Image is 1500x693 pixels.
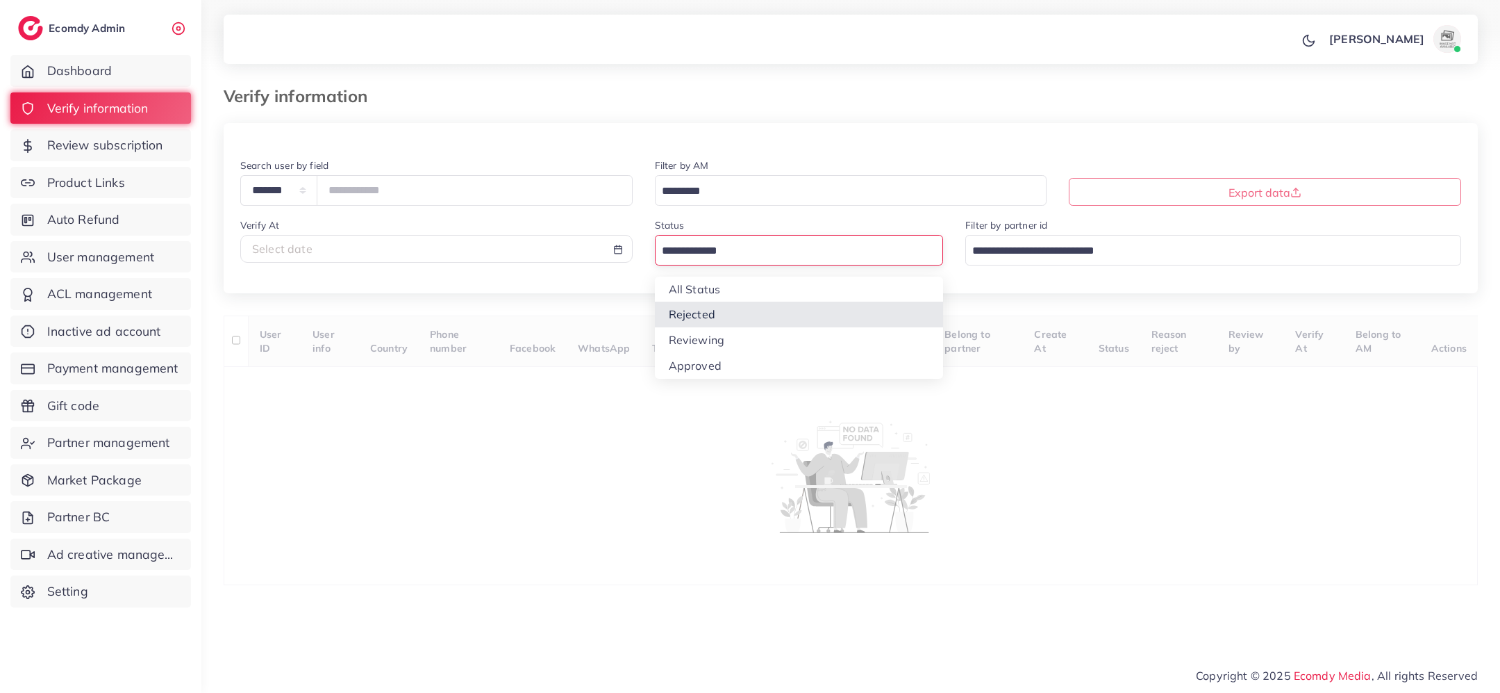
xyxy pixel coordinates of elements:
[240,218,279,232] label: Verify At
[47,546,181,564] span: Ad creative management
[10,55,191,87] a: Dashboard
[10,539,191,571] a: Ad creative management
[10,464,191,496] a: Market Package
[47,434,170,452] span: Partner management
[47,99,149,117] span: Verify information
[10,390,191,422] a: Gift code
[10,204,191,236] a: Auto Refund
[47,471,142,489] span: Market Package
[10,241,191,273] a: User management
[1322,25,1467,53] a: [PERSON_NAME]avatar
[47,62,112,80] span: Dashboard
[655,353,944,379] li: Approved
[655,158,709,172] label: Filter by AM
[18,16,128,40] a: logoEcomdy Admin
[10,352,191,384] a: Payment management
[1329,31,1424,47] p: [PERSON_NAME]
[10,316,191,348] a: Inactive ad account
[1196,667,1478,684] span: Copyright © 2025
[10,92,191,124] a: Verify information
[655,327,944,353] li: Reviewing
[655,235,944,265] div: Search for option
[252,242,312,256] span: Select date
[10,501,191,533] a: Partner BC
[1228,186,1301,199] span: Export data
[47,174,125,192] span: Product Links
[47,359,178,377] span: Payment management
[655,218,685,232] label: Status
[18,16,43,40] img: logo
[47,285,152,303] span: ACL management
[47,136,163,154] span: Review subscription
[47,508,110,526] span: Partner BC
[657,181,1029,202] input: Search for option
[655,175,1047,205] div: Search for option
[47,248,154,266] span: User management
[655,277,944,302] li: All Status
[47,582,88,601] span: Setting
[47,211,120,229] span: Auto Refund
[47,323,161,341] span: Inactive ad account
[967,240,1443,262] input: Search for option
[47,397,99,415] span: Gift code
[224,86,378,106] h3: Verify information
[10,278,191,310] a: ACL management
[657,240,926,262] input: Search for option
[10,129,191,161] a: Review subscription
[1372,667,1478,684] span: , All rights Reserved
[10,576,191,608] a: Setting
[10,427,191,459] a: Partner management
[1069,178,1461,206] button: Export data
[240,158,328,172] label: Search user by field
[1294,669,1372,683] a: Ecomdy Media
[10,167,191,199] a: Product Links
[655,302,944,327] li: Rejected
[1433,25,1461,53] img: avatar
[965,235,1461,265] div: Search for option
[965,218,1047,232] label: Filter by partner id
[49,22,128,35] h2: Ecomdy Admin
